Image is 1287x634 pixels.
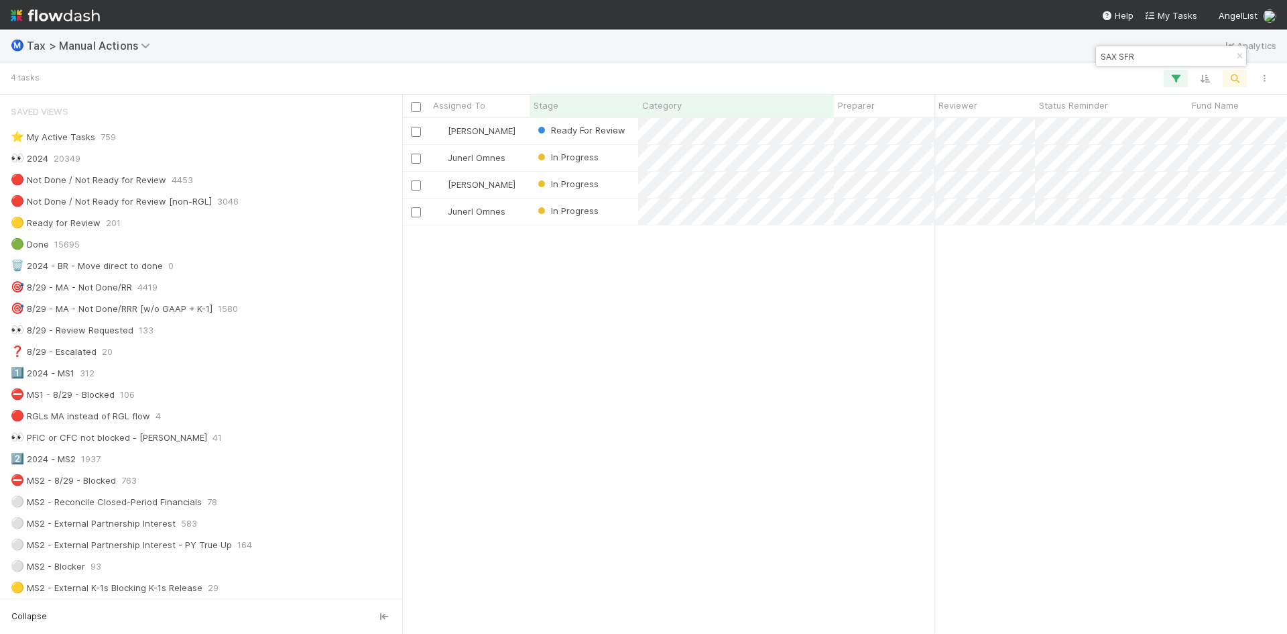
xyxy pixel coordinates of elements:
span: Tax > Manual Actions [27,39,157,52]
span: 🟡 [11,217,24,228]
span: [PERSON_NAME] [448,125,515,136]
span: Stage [534,99,558,112]
span: ⛔ [11,474,24,486]
a: Analytics [1223,38,1276,54]
span: 106 [120,386,135,403]
span: My Tasks [1144,10,1197,21]
div: Done [11,236,49,253]
span: Status Reminder [1039,99,1108,112]
span: 1937 [81,451,101,468]
span: 👀 [11,431,24,443]
span: ⭐ [11,131,24,142]
div: MS2 - External K-1s Blocking K-1s Release [11,580,202,596]
input: Toggle Row Selected [411,127,421,137]
div: My Active Tasks [11,129,95,146]
div: MS2 - Reconcile Closed-Period Financials [11,494,202,511]
div: Help [1101,9,1133,22]
img: avatar_e41e7ae5-e7d9-4d8d-9f56-31b0d7a2f4fd.png [435,179,446,190]
span: 2️⃣ [11,453,24,464]
span: Saved Views [11,98,68,125]
span: 🟢 [11,238,24,250]
small: 4 tasks [11,72,40,84]
span: 0 [168,258,174,274]
img: logo-inverted-e16ddd16eac7371096b0.svg [11,4,100,27]
span: 4 [156,408,161,425]
span: ⚪ [11,539,24,550]
span: Reviewer [938,99,977,112]
img: avatar_de77a991-7322-4664-a63d-98ba485ee9e0.png [435,206,446,217]
div: MS2 - 8/29 - Blocked [11,472,116,489]
img: avatar_e41e7ae5-e7d9-4d8d-9f56-31b0d7a2f4fd.png [1263,9,1276,23]
span: 20 [102,344,113,360]
input: Toggle Row Selected [411,154,421,164]
span: In Progress [551,178,599,189]
span: 201 [106,215,121,231]
img: avatar_37569647-1c78-4889-accf-88c08d42a236.png [435,125,446,136]
span: Junerl Omnes [448,206,505,217]
div: MS1 - 8/29 - Blocked [11,386,115,403]
span: 3046 [217,193,239,210]
div: Ready for Review [11,215,101,231]
div: 8/29 - MA - Not Done/RR [11,279,132,296]
span: 133 [139,322,154,339]
span: 759 [101,129,116,146]
span: AngelList [1219,10,1258,21]
div: 2024 - MS1 [11,365,74,382]
span: ⚪ [11,560,24,572]
div: Not Done / Not Ready for Review [non-RGL] [11,193,212,210]
span: 583 [181,515,197,532]
span: 4453 [172,172,193,189]
div: MS2 - Blocker [11,558,85,575]
span: 🔴 [11,174,24,185]
input: Toggle Row Selected [411,180,421,191]
span: 👀 [11,324,24,335]
span: 🎯 [11,303,24,314]
span: In Progress [551,152,599,162]
span: 🎯 [11,281,24,293]
span: In Progress [551,205,599,216]
span: 763 [121,472,137,489]
span: 93 [90,558,101,575]
input: Toggle All Rows Selected [411,102,421,112]
span: 🗑️ [11,260,24,271]
span: Preparer [838,99,875,112]
div: 2024 - BR - Move direct to done [11,258,163,274]
div: 8/29 - Escalated [11,344,97,360]
span: 🔴 [11,195,24,207]
span: Assigned To [433,99,485,112]
span: 20349 [54,150,80,167]
span: Collapse [11,611,47,623]
span: 🟡 [11,582,24,593]
div: MS2 - External Partnership Interest - PY True Up [11,537,232,553]
span: Ⓜ️ [11,40,24,51]
span: ⛔ [11,388,24,400]
span: [PERSON_NAME] [448,179,515,190]
span: 1580 [218,301,238,317]
span: 4419 [137,279,158,296]
div: 8/29 - MA - Not Done/RRR [w/o GAAP + K-1] [11,301,212,317]
span: 👀 [11,152,24,164]
span: 15695 [54,236,80,253]
div: Not Done / Not Ready for Review [11,172,166,189]
span: 1️⃣ [11,367,24,378]
img: avatar_de77a991-7322-4664-a63d-98ba485ee9e0.png [435,152,446,163]
span: Junerl Omnes [448,152,505,163]
div: PFIC or CFC not blocked - [PERSON_NAME] [11,429,207,446]
span: ⚪ [11,496,24,507]
span: 78 [207,494,217,511]
span: Ready For Review [551,125,625,136]
input: Toggle Row Selected [411,207,421,217]
div: 2024 [11,150,48,167]
span: 41 [212,429,222,446]
span: 29 [208,580,219,596]
span: ❓ [11,346,24,357]
span: 312 [80,365,95,382]
span: Fund Name [1192,99,1239,112]
span: Category [642,99,682,112]
div: MS2 - External Partnership Interest [11,515,176,532]
div: 8/29 - Review Requested [11,322,133,339]
span: 🔴 [11,410,24,421]
span: ⚪ [11,517,24,529]
div: RGLs MA instead of RGL flow [11,408,150,425]
div: 2024 - MS2 [11,451,76,468]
